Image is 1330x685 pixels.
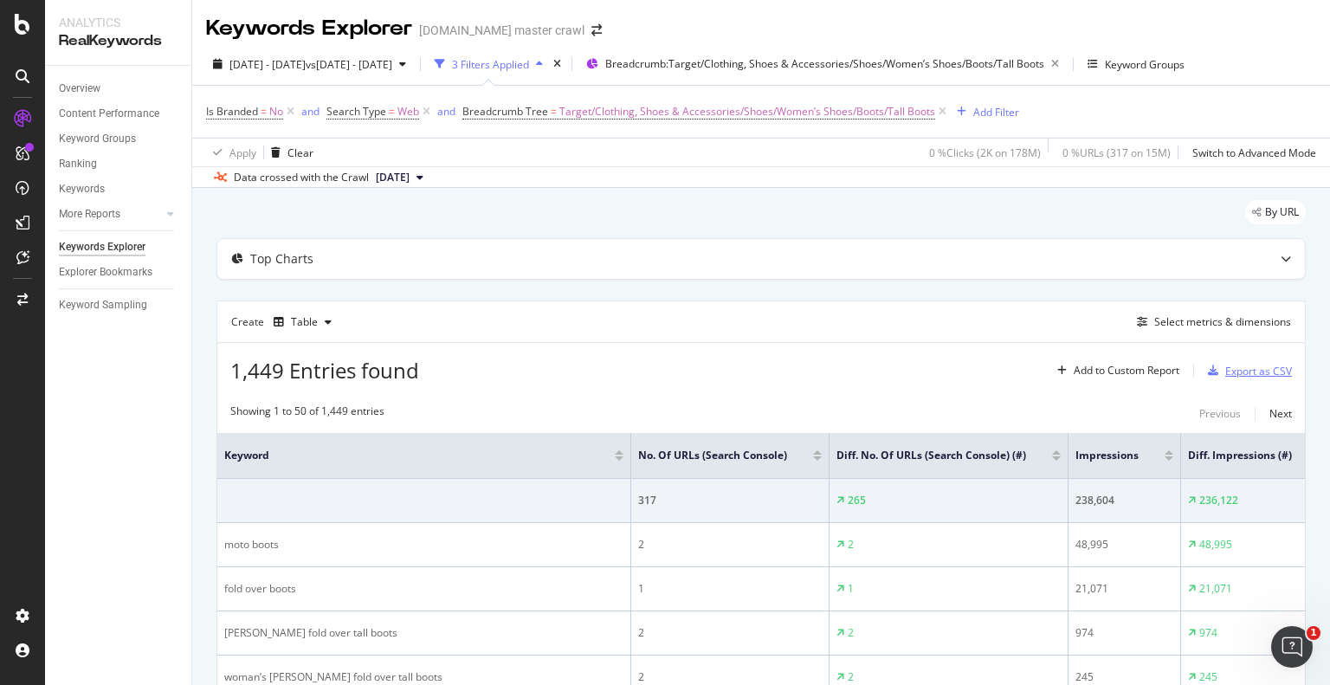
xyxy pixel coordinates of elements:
div: 1 [638,581,822,597]
span: 1,449 Entries found [230,356,419,385]
div: Keyword Groups [1105,57,1185,72]
div: Keyword Groups [59,130,136,148]
button: [DATE] [369,167,430,188]
button: Breadcrumb:Target/Clothing, Shoes & Accessories/Shoes/Women’s Shoes/Boots/Tall Boots [579,50,1066,78]
div: Export as CSV [1225,364,1292,378]
button: Apply [206,139,256,166]
a: Keywords [59,180,179,198]
a: Ranking [59,155,179,173]
div: 236,122 [1199,493,1238,508]
div: 245 [1075,669,1173,685]
span: = [551,104,557,119]
span: Target/Clothing, Shoes & Accessories/Shoes/Women’s Shoes/Boots/Tall Boots [559,100,935,124]
div: 2 [848,537,854,553]
div: [PERSON_NAME] fold over tall boots [224,625,623,641]
div: 48,995 [1199,537,1232,553]
button: Add Filter [950,101,1019,122]
span: Search Type [326,104,386,119]
button: Select metrics & dimensions [1130,312,1291,333]
div: and [301,104,320,119]
span: = [261,104,267,119]
span: Breadcrumb Tree [462,104,548,119]
div: Add Filter [973,105,1019,120]
div: Data crossed with the Crawl [234,170,369,185]
div: Add to Custom Report [1074,365,1179,376]
div: Clear [287,145,313,160]
div: 48,995 [1075,537,1173,553]
a: Keywords Explorer [59,238,179,256]
button: Keyword Groups [1081,50,1191,78]
div: Content Performance [59,105,159,123]
div: Switch to Advanced Mode [1192,145,1316,160]
div: legacy label [1245,200,1306,224]
span: By URL [1265,207,1299,217]
button: and [437,103,455,120]
div: Apply [229,145,256,160]
button: Next [1269,404,1292,424]
div: times [550,55,565,73]
div: Select metrics & dimensions [1154,314,1291,329]
div: 2 [638,537,822,553]
div: 238,604 [1075,493,1173,508]
div: Overview [59,80,100,98]
div: Keywords [59,180,105,198]
button: Add to Custom Report [1050,357,1179,385]
div: 3 Filters Applied [452,57,529,72]
div: 21,071 [1199,581,1232,597]
div: Analytics [59,14,178,31]
div: 245 [1199,669,1217,685]
div: 2 [848,669,854,685]
div: woman’s [PERSON_NAME] fold over tall boots [224,669,623,685]
div: Previous [1199,406,1241,421]
div: arrow-right-arrow-left [591,24,602,36]
div: and [437,104,455,119]
div: 1 [848,581,854,597]
div: Keywords Explorer [59,238,145,256]
a: Content Performance [59,105,179,123]
a: Explorer Bookmarks [59,263,179,281]
button: Clear [264,139,313,166]
span: Keyword [224,448,589,463]
span: Is Branded [206,104,258,119]
div: moto boots [224,537,623,553]
div: RealKeywords [59,31,178,51]
div: Create [231,308,339,336]
div: Table [291,317,318,327]
div: Next [1269,406,1292,421]
button: and [301,103,320,120]
button: Table [267,308,339,336]
div: 2 [638,669,822,685]
div: 0 % URLs ( 317 on 15M ) [1062,145,1171,160]
span: Diff. Impressions (#) [1188,448,1292,463]
button: 3 Filters Applied [428,50,550,78]
span: Impressions [1075,448,1139,463]
a: Keyword Groups [59,130,179,148]
div: 2 [638,625,822,641]
button: Switch to Advanced Mode [1185,139,1316,166]
span: vs [DATE] - [DATE] [306,57,392,72]
span: No [269,100,283,124]
div: Showing 1 to 50 of 1,449 entries [230,404,384,424]
button: [DATE] - [DATE]vs[DATE] - [DATE] [206,50,413,78]
div: Top Charts [250,250,313,268]
div: More Reports [59,205,120,223]
div: 265 [848,493,866,508]
span: [DATE] - [DATE] [229,57,306,72]
span: 2024 Dec. 18th [376,170,410,185]
div: 0 % Clicks ( 2K on 178M ) [929,145,1041,160]
span: No. of URLs (Search Console) [638,448,787,463]
div: 317 [638,493,822,508]
span: 1 [1307,626,1320,640]
div: 974 [1199,625,1217,641]
div: Ranking [59,155,97,173]
span: = [389,104,395,119]
button: Previous [1199,404,1241,424]
a: Keyword Sampling [59,296,179,314]
a: More Reports [59,205,162,223]
div: Keywords Explorer [206,14,412,43]
div: [DOMAIN_NAME] master crawl [419,22,584,39]
div: 2 [848,625,854,641]
span: Breadcrumb: Target/Clothing, Shoes & Accessories/Shoes/Women’s Shoes/Boots/Tall Boots [605,56,1044,71]
div: 21,071 [1075,581,1173,597]
iframe: Intercom live chat [1271,626,1313,668]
